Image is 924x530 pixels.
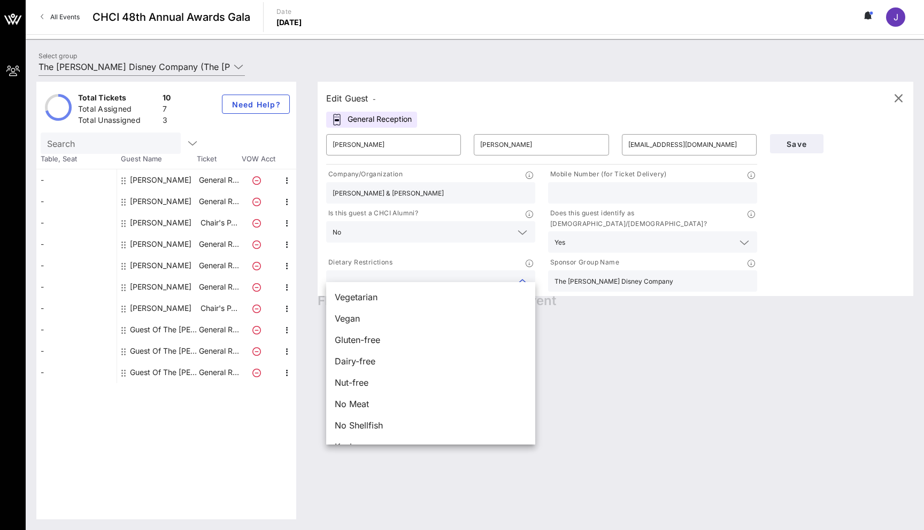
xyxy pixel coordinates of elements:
[130,233,191,255] div: Jessica Moore
[36,340,117,362] div: -
[326,221,535,243] div: No
[335,376,368,389] span: Nut-free
[197,154,240,165] span: Ticket
[326,91,376,106] div: Edit Guest
[326,257,392,268] p: Dietary Restrictions
[333,136,455,153] input: First Name*
[163,104,171,117] div: 7
[36,212,117,233] div: -
[34,9,86,26] a: All Events
[197,212,240,233] p: Chair's P…
[130,340,197,362] div: Guest Of The Walt Disney Company
[326,208,418,219] p: Is this guest a CHCI Alumni?
[197,255,240,276] p: General R…
[78,92,158,106] div: Total Tickets
[335,419,383,432] span: No Shellfish
[130,362,197,383] div: Guest Of The Walt Disney Company
[335,291,378,303] span: Vegetarian
[36,298,117,319] div: -
[276,6,302,17] p: Date
[36,319,117,340] div: -
[335,397,369,410] span: No Meat
[130,255,191,276] div: Karen Greenfield
[326,112,417,128] div: General Reception
[36,276,117,298] div: -
[36,191,117,212] div: -
[130,298,191,319] div: Susan Fox
[36,154,117,165] span: Table, Seat
[548,231,757,253] div: Yes
[197,233,240,255] p: General R…
[276,17,302,28] p: [DATE]
[333,229,341,236] div: No
[480,136,602,153] input: Last Name*
[38,52,77,60] label: Select group
[197,362,240,383] p: General R…
[779,139,815,149] span: Save
[548,169,667,180] p: Mobile Number (for Ticket Delivery)
[130,276,191,298] div: Maria Kirby
[163,115,171,128] div: 3
[197,298,240,319] p: Chair's P…
[240,154,277,165] span: VOW Acct
[130,212,191,233] div: Jaqueline Serrano
[50,13,80,21] span: All Events
[117,154,197,165] span: Guest Name
[318,293,556,309] span: Floorplan is not available for this event
[163,92,171,106] div: 10
[130,169,191,191] div: Adrienne Chistolini
[197,276,240,298] p: General R…
[36,255,117,276] div: -
[130,191,191,212] div: Alivia Roberts
[326,169,403,180] p: Company/Organization
[222,95,290,114] button: Need Help?
[548,208,748,229] p: Does this guest identify as [DEMOGRAPHIC_DATA]/[DEMOGRAPHIC_DATA]?
[335,333,380,346] span: Gluten-free
[231,100,281,109] span: Need Help?
[197,319,240,340] p: General R…
[770,134,823,153] button: Save
[886,7,905,27] div: J
[335,440,363,453] span: Kosher
[78,115,158,128] div: Total Unassigned
[36,362,117,383] div: -
[78,104,158,117] div: Total Assigned
[197,191,240,212] p: General R…
[335,355,375,368] span: Dairy-free
[373,95,376,103] span: -
[335,312,360,325] span: Vegan
[548,257,619,268] p: Sponsor Group Name
[36,169,117,191] div: -
[36,233,117,255] div: -
[197,340,240,362] p: General R…
[894,12,898,22] span: J
[93,9,250,25] span: CHCI 48th Annual Awards Gala
[130,319,197,340] div: Guest Of The Walt Disney Company
[555,239,565,246] div: Yes
[628,136,750,153] input: Email*
[197,169,240,191] p: General R…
